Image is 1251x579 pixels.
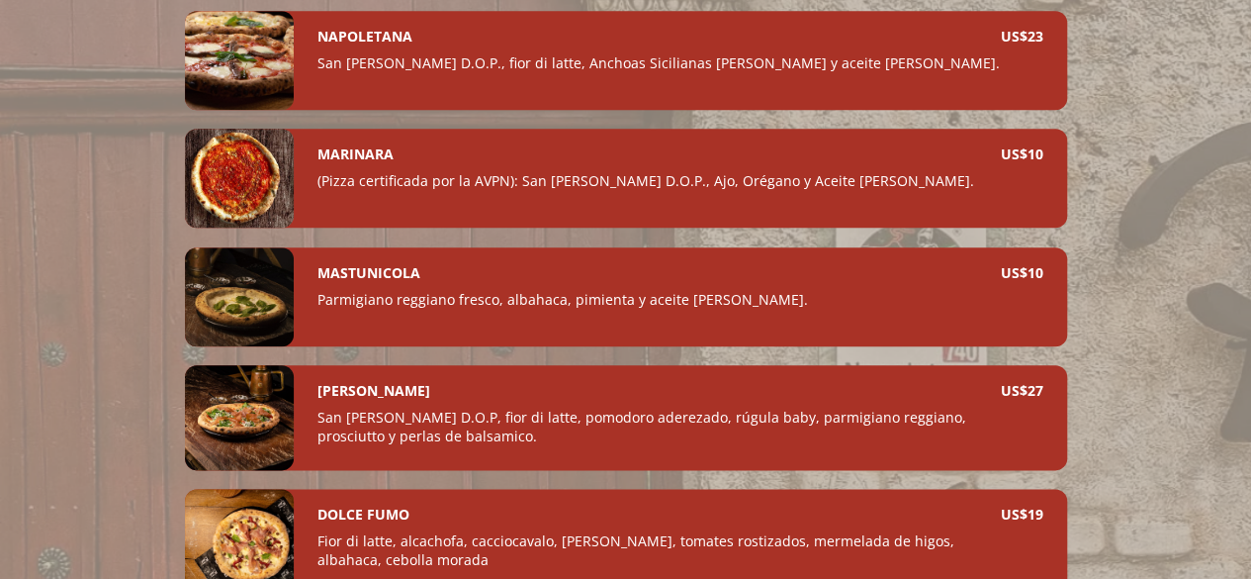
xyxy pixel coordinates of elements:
[317,290,1001,317] p: Parmigiano reggiano fresco, albahaca, pimienta y aceite [PERSON_NAME].
[317,505,409,524] h4: DOLCE FUMO
[1001,505,1043,524] p: US$ 19
[317,53,1001,80] p: San [PERSON_NAME] D.O.P., fior di latte, Anchoas Sicilianas [PERSON_NAME] y aceite [PERSON_NAME].
[317,408,1001,453] p: San [PERSON_NAME] D.O.P, fior di latte, pomodoro aderezado, rúgula baby, parmigiano reggiano, pro...
[317,145,394,163] h4: MARINARA
[1001,381,1043,400] p: US$ 27
[1001,263,1043,282] p: US$ 10
[317,27,412,46] h4: NAPOLETANA
[317,263,420,282] h4: MASTUNICOLA
[317,531,1001,577] p: Fior di latte, alcachofa, cacciocavalo, [PERSON_NAME], tomates rostizados, mermelada de higos, al...
[1001,27,1043,46] p: US$ 23
[317,381,430,400] h4: [PERSON_NAME]
[1001,145,1043,163] p: US$ 10
[317,171,1001,198] p: (Pizza certificada por la AVPN): San [PERSON_NAME] D.O.P., Ajo, Orégano y Aceite [PERSON_NAME].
